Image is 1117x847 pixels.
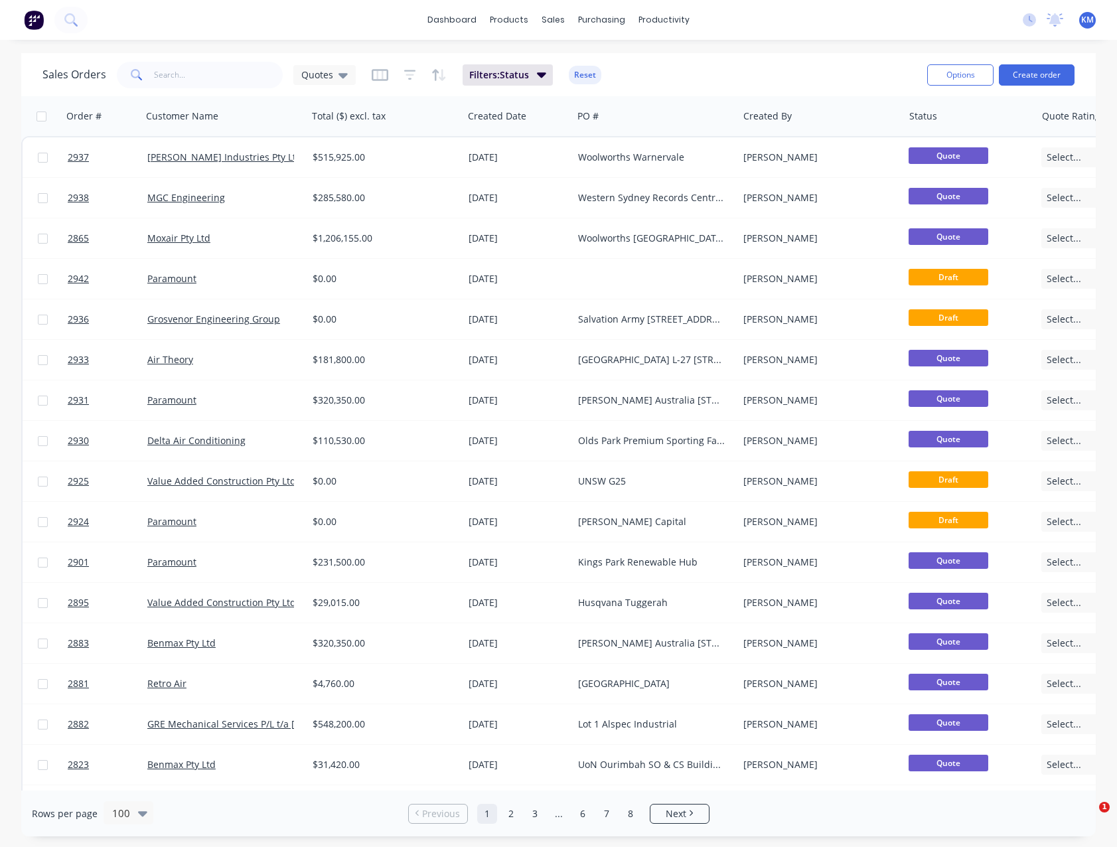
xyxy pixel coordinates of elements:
span: Select... [1047,556,1081,569]
div: sales [535,10,571,30]
span: 2942 [68,272,89,285]
div: [PERSON_NAME] [743,151,891,164]
span: Quote [909,714,988,731]
a: Next page [650,807,709,820]
div: [GEOGRAPHIC_DATA] L-27 [STREET_ADDRESS] [578,353,725,366]
div: Western Sydney Records Centre [STREET_ADDRESS][PERSON_NAME] [578,191,725,204]
a: 2937 [68,137,147,177]
div: [DATE] [469,272,567,285]
a: MGC Engineering [147,191,225,204]
button: Filters:Status [463,64,553,86]
span: Next [666,807,686,820]
span: Select... [1047,637,1081,650]
button: Reset [569,66,601,84]
div: $181,800.00 [313,353,451,366]
div: UoN Ourimbah SO & CS Buildings [578,758,725,771]
ul: Pagination [403,804,715,824]
div: [PERSON_NAME] [743,434,891,447]
div: Total ($) excl. tax [312,110,386,123]
span: Quote [909,228,988,245]
div: $31,420.00 [313,758,451,771]
div: Quote Rating [1042,110,1100,123]
div: [PERSON_NAME] [743,596,891,609]
span: Quote [909,431,988,447]
span: 2823 [68,758,89,771]
a: 2925 [68,461,147,501]
div: $0.00 [313,313,451,326]
a: Previous page [409,807,467,820]
a: Air Theory [147,353,193,366]
div: $0.00 [313,515,451,528]
div: [PERSON_NAME] Capital [578,515,725,528]
span: Quote [909,552,988,569]
div: Created Date [468,110,526,123]
div: Status [909,110,937,123]
div: Lot 1 Alspec Industrial [578,718,725,731]
div: [DATE] [469,232,567,245]
a: Value Added Construction Pty Ltd [147,475,296,487]
a: 2936 [68,299,147,339]
div: [DATE] [469,191,567,204]
div: [PERSON_NAME] [743,637,891,650]
span: 2933 [68,353,89,366]
a: 2942 [68,259,147,299]
div: [PERSON_NAME] [743,353,891,366]
a: 2865 [68,218,147,258]
a: Paramount [147,515,196,528]
iframe: Intercom live chat [1072,802,1104,834]
span: 2865 [68,232,89,245]
span: Select... [1047,232,1081,245]
div: PO # [577,110,599,123]
div: [PERSON_NAME] [743,556,891,569]
div: $0.00 [313,272,451,285]
a: Retro Air [147,677,186,690]
span: Quote [909,350,988,366]
div: $110,530.00 [313,434,451,447]
a: Jump forward [549,804,569,824]
a: Page 1 is your current page [477,804,497,824]
span: 2924 [68,515,89,528]
span: Select... [1047,434,1081,447]
a: 2938 [68,178,147,218]
div: Olds Park Premium Sporting Facility [578,434,725,447]
div: [GEOGRAPHIC_DATA] [578,677,725,690]
div: [PERSON_NAME] Australia [STREET_ADDRESS][PERSON_NAME] [578,394,725,407]
span: KM [1081,14,1094,26]
a: 2823 [68,745,147,785]
div: [PERSON_NAME] [743,515,891,528]
div: [DATE] [469,556,567,569]
span: Select... [1047,758,1081,771]
div: [PERSON_NAME] [743,191,891,204]
span: Draft [909,471,988,488]
span: Draft [909,309,988,326]
div: $548,200.00 [313,718,451,731]
div: [PERSON_NAME] Australia [STREET_ADDRESS][PERSON_NAME] [578,637,725,650]
div: [PERSON_NAME] [743,758,891,771]
div: [PERSON_NAME] [743,718,891,731]
input: Search... [154,62,283,88]
a: Page 7 [597,804,617,824]
a: Value Added Construction Pty Ltd [147,596,296,609]
div: [DATE] [469,394,567,407]
span: 2895 [68,596,89,609]
span: Draft [909,269,988,285]
a: Page 3 [525,804,545,824]
a: Page 2 [501,804,521,824]
div: [DATE] [469,718,567,731]
span: 2936 [68,313,89,326]
div: [DATE] [469,637,567,650]
span: 2930 [68,434,89,447]
a: Grosvenor Engineering Group [147,313,280,325]
span: Quote [909,593,988,609]
a: 2930 [68,421,147,461]
span: 2925 [68,475,89,488]
a: 2901 [68,542,147,582]
a: GRE Mechanical Services P/L t/a [PERSON_NAME] & [PERSON_NAME] [147,718,452,730]
span: Select... [1047,677,1081,690]
div: [PERSON_NAME] [743,677,891,690]
span: 2937 [68,151,89,164]
div: $4,760.00 [313,677,451,690]
div: [DATE] [469,515,567,528]
a: 2933 [68,340,147,380]
span: Quote [909,390,988,407]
